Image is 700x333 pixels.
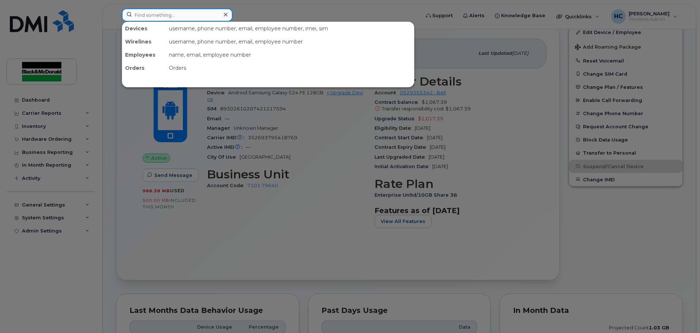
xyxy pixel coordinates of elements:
div: Devices [122,22,166,35]
div: Employees [122,48,166,61]
input: Find something... [122,8,233,22]
div: username, phone number, email, employee number, imei, sim [166,22,414,35]
div: Wirelines [122,35,166,48]
div: Orders [122,61,166,75]
div: Orders [166,61,414,75]
div: name, email, employee number [166,48,414,61]
div: username, phone number, email, employee number [166,35,414,48]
